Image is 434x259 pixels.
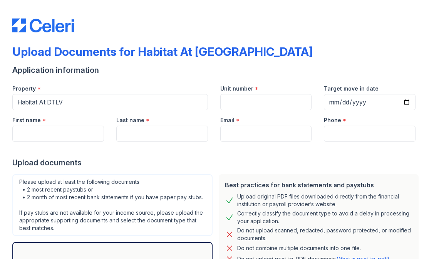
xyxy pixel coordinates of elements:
[237,193,413,208] div: Upload original PDF files downloaded directly from the financial institution or payroll provider’...
[12,18,74,32] img: CE_Logo_Blue-a8612792a0a2168367f1c8372b55b34899dd931a85d93a1a3d3e32e68fde9ad4.png
[324,85,379,92] label: Target move in date
[12,157,422,168] div: Upload documents
[116,116,144,124] label: Last name
[220,85,253,92] label: Unit number
[237,227,413,242] div: Do not upload scanned, redacted, password protected, or modified documents.
[324,116,341,124] label: Phone
[12,174,213,236] div: Please upload at least the following documents: • 2 most recent paystubs or • 2 month of most rec...
[220,116,235,124] label: Email
[237,210,413,225] div: Correctly classify the document type to avoid a delay in processing your application.
[12,45,313,59] div: Upload Documents for Habitat At [GEOGRAPHIC_DATA]
[225,180,413,190] div: Best practices for bank statements and paystubs
[12,85,36,92] label: Property
[237,244,361,253] div: Do not combine multiple documents into one file.
[12,116,41,124] label: First name
[12,65,422,76] div: Application information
